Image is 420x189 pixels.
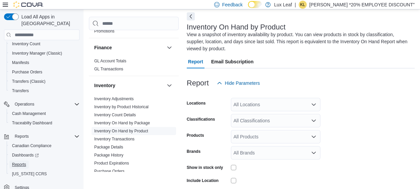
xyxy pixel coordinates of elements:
[12,88,29,93] span: Transfers
[7,160,82,169] button: Reports
[7,49,82,58] button: Inventory Manager (Classic)
[9,40,43,48] a: Inventory Count
[94,121,150,125] a: Inventory On Hand by Package
[12,162,26,167] span: Reports
[187,149,200,154] label: Brands
[9,59,80,67] span: Manifests
[9,49,80,57] span: Inventory Manager (Classic)
[15,134,29,139] span: Reports
[94,169,125,174] a: Purchase Orders
[7,67,82,77] button: Purchase Orders
[12,132,80,140] span: Reports
[12,69,42,75] span: Purchase Orders
[300,1,305,9] span: KL
[311,118,316,123] button: Open list of options
[187,117,215,122] label: Classifications
[94,44,164,51] button: Finance
[13,1,43,8] img: Cova
[94,161,129,166] a: Product Expirations
[94,66,123,72] span: GL Transactions
[299,1,307,9] div: Krista Lanz *20% EMPLOYEE DISCOUNT"
[311,102,316,107] button: Open list of options
[225,80,260,86] span: Hide Parameters
[94,59,126,63] a: GL Account Totals
[12,60,29,65] span: Manifests
[12,41,40,47] span: Inventory Count
[9,68,45,76] a: Purchase Orders
[9,170,49,178] a: [US_STATE] CCRS
[12,111,46,116] span: Cash Management
[9,151,80,159] span: Dashboards
[12,152,39,158] span: Dashboards
[9,68,80,76] span: Purchase Orders
[9,87,80,95] span: Transfers
[9,170,80,178] span: Washington CCRS
[15,102,34,107] span: Operations
[9,151,41,159] a: Dashboards
[1,132,82,141] button: Reports
[94,105,149,109] a: Inventory by Product Historical
[12,79,45,84] span: Transfers (Classic)
[9,142,80,150] span: Canadian Compliance
[9,59,32,67] a: Manifests
[9,110,80,118] span: Cash Management
[7,118,82,128] button: Traceabilty Dashboard
[7,39,82,49] button: Inventory Count
[94,67,123,71] a: GL Transactions
[9,119,80,127] span: Traceabilty Dashboard
[9,49,65,57] a: Inventory Manager (Classic)
[9,161,29,169] a: Reports
[187,101,206,106] label: Locations
[274,1,292,9] p: Lux Leaf
[9,142,54,150] a: Canadian Compliance
[7,169,82,179] button: [US_STATE] CCRS
[9,87,31,95] a: Transfers
[311,150,316,155] button: Open list of options
[94,29,115,34] a: Promotions
[94,129,148,133] a: Inventory On Hand by Product
[9,161,80,169] span: Reports
[9,119,55,127] a: Traceabilty Dashboard
[12,51,62,56] span: Inventory Manager (Classic)
[19,13,80,27] span: Load All Apps in [GEOGRAPHIC_DATA]
[187,12,195,20] button: Next
[94,82,115,89] h3: Inventory
[311,134,316,139] button: Open list of options
[187,165,223,170] label: Show in stock only
[94,152,123,158] span: Package History
[94,44,112,51] h3: Finance
[12,132,31,140] button: Reports
[94,113,136,117] a: Inventory Count Details
[7,77,82,86] button: Transfers (Classic)
[94,58,126,64] span: GL Account Totals
[7,141,82,150] button: Canadian Compliance
[9,77,48,85] a: Transfers (Classic)
[94,97,134,101] a: Inventory Adjustments
[187,31,411,52] div: View a snapshot of inventory availability by product. You can view products in stock by classific...
[7,150,82,160] a: Dashboards
[295,1,296,9] p: |
[187,79,209,87] h3: Report
[12,100,80,108] span: Operations
[187,133,204,138] label: Products
[94,82,164,89] button: Inventory
[187,23,286,31] h3: Inventory On Hand by Product
[9,40,80,48] span: Inventory Count
[89,57,179,76] div: Finance
[94,145,123,149] a: Package Details
[222,1,243,8] span: Feedback
[7,86,82,96] button: Transfers
[248,1,262,8] input: Dark Mode
[165,81,173,89] button: Inventory
[1,100,82,109] button: Operations
[12,171,47,177] span: [US_STATE] CCRS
